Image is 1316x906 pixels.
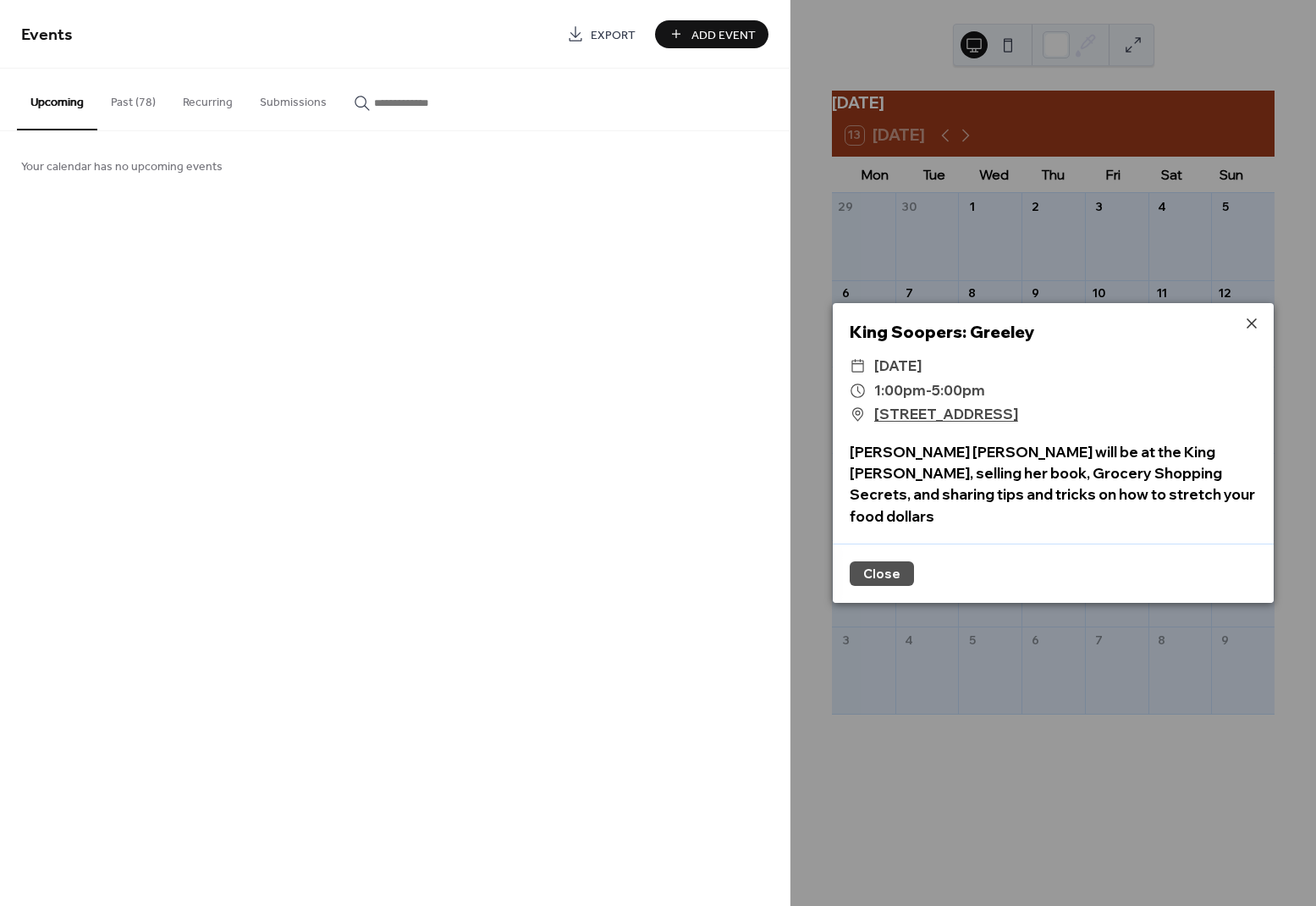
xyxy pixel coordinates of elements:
div: [PERSON_NAME] [PERSON_NAME] will be at the King [PERSON_NAME], selling her book, Grocery Shopping... [833,441,1274,527]
button: Past (78) [97,69,169,129]
div: ​ [850,402,866,427]
a: [STREET_ADDRESS] [874,402,1018,427]
button: Recurring [169,69,246,129]
span: 5:00pm [932,381,985,399]
span: Export [591,26,636,44]
a: Export [554,20,648,48]
button: Add Event [655,20,768,48]
div: King Soopers: Greeley [833,320,1274,345]
span: 1:00pm [874,381,926,399]
div: ​ [850,378,866,403]
div: ​ [850,354,866,378]
button: Close [850,561,914,587]
span: Add Event [691,26,756,44]
span: Events [21,19,73,52]
button: Submissions [246,69,340,129]
span: [DATE] [874,354,922,378]
button: Upcoming [17,69,97,130]
span: Your calendar has no upcoming events [21,158,223,176]
span: - [926,381,932,399]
